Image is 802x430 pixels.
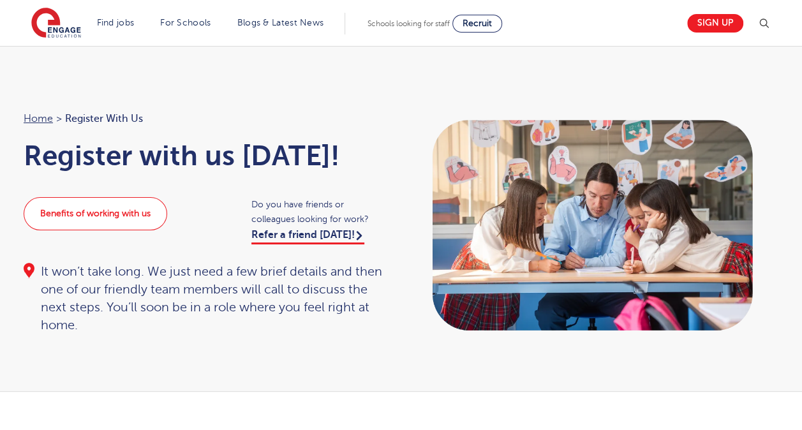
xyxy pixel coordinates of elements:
span: > [56,113,62,124]
span: Do you have friends or colleagues looking for work? [251,197,389,226]
nav: breadcrumb [24,110,389,127]
a: For Schools [160,18,211,27]
a: Home [24,113,53,124]
span: Recruit [463,19,492,28]
a: Recruit [452,15,502,33]
a: Sign up [687,14,743,33]
h1: Register with us [DATE]! [24,140,389,172]
a: Blogs & Latest News [237,18,324,27]
a: Find jobs [97,18,135,27]
span: Register with us [65,110,143,127]
span: Schools looking for staff [368,19,450,28]
div: It won’t take long. We just need a few brief details and then one of our friendly team members wi... [24,263,389,334]
a: Benefits of working with us [24,197,167,230]
a: Refer a friend [DATE]! [251,229,364,244]
img: Engage Education [31,8,81,40]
